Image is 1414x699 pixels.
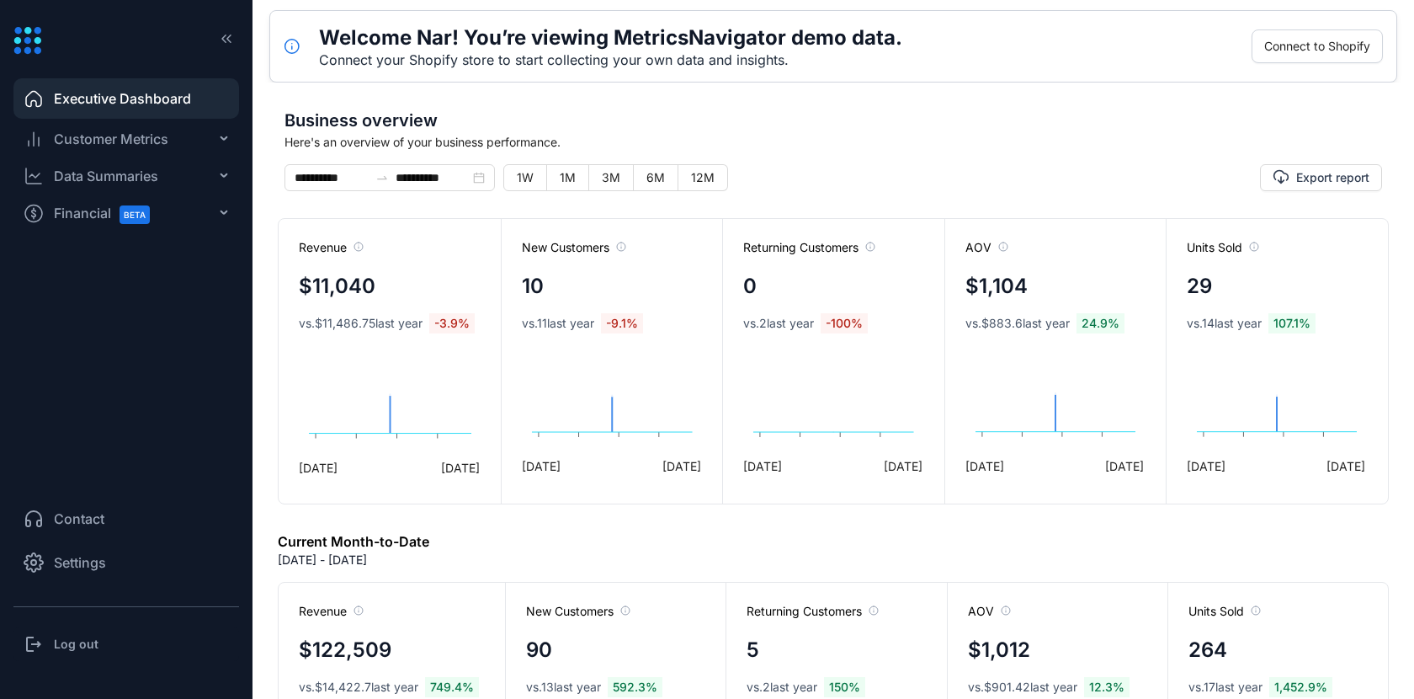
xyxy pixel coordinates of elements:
span: Here's an overview of your business performance. [284,133,1382,151]
span: 1W [517,170,534,184]
span: 6M [646,170,665,184]
span: to [375,171,389,184]
span: [DATE] [522,457,561,475]
span: 107.1 % [1268,313,1316,333]
button: Connect to Shopify [1252,29,1383,63]
span: Financial [54,195,165,232]
span: [DATE] [662,457,701,475]
h4: 29 [1187,271,1212,301]
span: Customer Metrics [54,129,168,149]
span: Returning Customers [743,239,875,256]
span: vs. 2 last year [743,315,814,332]
span: AOV [965,239,1008,256]
span: 749.4 % [425,677,479,697]
span: [DATE] [441,459,480,477]
span: Contact [54,509,104,529]
button: Export report [1260,164,1382,191]
h4: $11,040 [299,271,375,301]
h4: $122,509 [299,635,391,665]
span: [DATE] [299,459,338,477]
span: vs. 11 last year [522,315,594,332]
span: [DATE] [965,457,1004,475]
span: 150 % [824,677,865,697]
h5: Welcome Nar! You’re viewing MetricsNavigator demo data. [319,24,902,51]
span: New Customers [526,603,630,620]
span: Connect to Shopify [1264,37,1370,56]
span: -9.1 % [601,313,643,333]
span: vs. 17 last year [1188,679,1262,696]
span: vs. $901.42 last year [968,679,1077,696]
span: 12.3 % [1084,677,1130,697]
span: Units Sold [1188,603,1261,620]
span: Revenue [299,603,364,620]
span: vs. $14,422.7 last year [299,679,418,696]
div: Connect your Shopify store to start collecting your own data and insights. [319,51,902,68]
span: 1,452.9 % [1269,677,1332,697]
h4: 90 [526,635,552,665]
span: 24.9 % [1076,313,1124,333]
span: [DATE] [1187,457,1225,475]
div: Data Summaries [54,166,158,186]
span: -3.9 % [429,313,475,333]
span: Settings [54,552,106,573]
h3: Log out [54,636,98,653]
span: swap-right [375,171,389,184]
span: Revenue [299,239,364,256]
h4: $1,104 [965,271,1028,301]
span: vs. $11,486.75 last year [299,315,423,332]
span: vs. 14 last year [1187,315,1262,332]
h6: Current Month-to-Date [278,531,429,552]
h4: 264 [1188,635,1227,665]
span: Returning Customers [747,603,879,620]
span: [DATE] [1326,457,1365,475]
h4: 0 [743,271,757,301]
span: [DATE] [884,457,922,475]
span: -100 % [821,313,868,333]
span: vs. 13 last year [526,679,601,696]
span: 3M [602,170,620,184]
p: [DATE] - [DATE] [278,552,367,568]
h4: 10 [522,271,544,301]
span: New Customers [522,239,626,256]
span: vs. 2 last year [747,679,817,696]
h4: $1,012 [968,635,1030,665]
span: Export report [1296,169,1369,186]
span: AOV [968,603,1011,620]
span: 12M [691,170,715,184]
span: BETA [120,205,150,224]
h4: 5 [747,635,759,665]
span: Executive Dashboard [54,88,191,109]
span: Units Sold [1187,239,1259,256]
span: [DATE] [743,457,782,475]
span: Business overview [284,108,1382,133]
span: 1M [560,170,576,184]
span: [DATE] [1105,457,1144,475]
span: 592.3 % [608,677,662,697]
span: vs. $883.6 last year [965,315,1070,332]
